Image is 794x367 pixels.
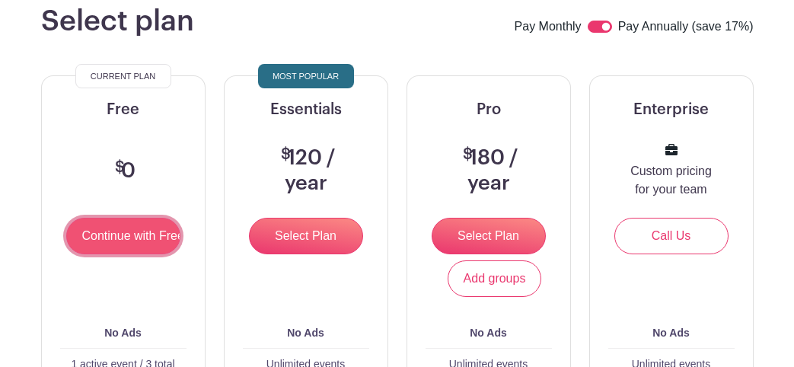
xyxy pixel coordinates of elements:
label: Pay Monthly [515,18,582,37]
span: $ [115,160,125,175]
h1: Select plan [41,5,194,39]
h3: 0 [111,159,136,183]
h5: Enterprise [608,101,735,119]
b: No Ads [470,327,506,339]
h3: 180 / year [444,146,534,196]
span: Most Popular [273,67,339,85]
p: Custom pricing for your team [627,162,716,199]
input: Select Plan [249,218,363,254]
label: Pay Annually (save 17%) [618,18,754,37]
span: Current Plan [91,67,155,85]
h5: Pro [426,101,552,119]
input: Select Plan [432,218,546,254]
b: No Ads [104,327,141,339]
h3: 120 / year [261,146,351,196]
input: Continue with Free [66,218,180,254]
b: No Ads [652,327,689,339]
h5: Essentials [243,101,369,119]
a: Call Us [614,218,729,254]
span: $ [463,147,473,162]
h5: Free [60,101,187,119]
span: $ [281,147,291,162]
a: Add groups [448,260,542,297]
b: No Ads [287,327,324,339]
